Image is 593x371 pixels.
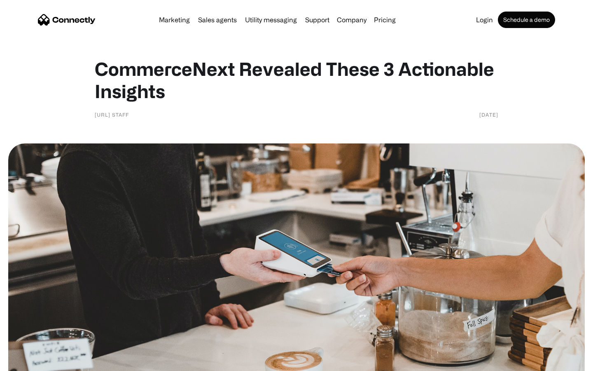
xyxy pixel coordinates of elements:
[156,16,193,23] a: Marketing
[242,16,300,23] a: Utility messaging
[95,58,498,102] h1: CommerceNext Revealed These 3 Actionable Insights
[195,16,240,23] a: Sales agents
[371,16,399,23] a: Pricing
[337,14,367,26] div: Company
[302,16,333,23] a: Support
[498,12,555,28] a: Schedule a demo
[16,357,49,368] ul: Language list
[8,357,49,368] aside: Language selected: English
[473,16,496,23] a: Login
[479,110,498,119] div: [DATE]
[95,110,129,119] div: [URL] Staff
